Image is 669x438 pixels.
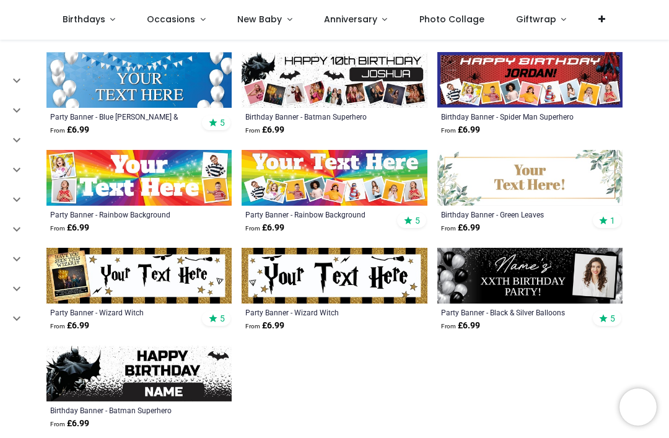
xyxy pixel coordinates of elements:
[437,150,623,206] img: Personalised Birthday Banner - Green Leaves - Custom Name
[50,320,89,332] strong: £ 6.99
[50,323,65,330] span: From
[441,222,480,234] strong: £ 6.99
[437,52,623,108] img: Personalised Happy Birthday Banner - Spider Man Superhero - Custom Name & 9 Photo Upload
[245,225,260,232] span: From
[50,209,193,219] a: Party Banner - Rainbow Background
[441,209,584,219] a: Birthday Banner - Green Leaves
[237,13,282,25] span: New Baby
[610,313,615,324] span: 5
[46,150,232,206] img: Personalised Party Banner - Rainbow Background - Custom Text & 4 Photo Upload
[46,248,232,304] img: Personalised Party Banner - Wizard Witch - Custom Text & 1 Photo Upload
[419,13,484,25] span: Photo Collage
[220,117,225,128] span: 5
[245,124,284,136] strong: £ 6.99
[242,150,427,206] img: Personalised Party Banner - Rainbow Background - 9 Photo Upload
[415,215,420,226] span: 5
[50,222,89,234] strong: £ 6.99
[437,248,623,304] img: Personalised Party Banner - Black & Silver Balloons - Custom Text & 1 Photo Upload
[46,346,232,401] img: Personalised Happy Birthday Banner - Batman Superhero - Custom Name
[441,225,456,232] span: From
[441,127,456,134] span: From
[441,124,480,136] strong: £ 6.99
[619,388,657,426] iframe: Brevo live chat
[63,13,105,25] span: Birthdays
[441,323,456,330] span: From
[50,405,193,415] a: Birthday Banner - Batman Superhero
[245,209,388,219] a: Party Banner - Rainbow Background
[245,222,284,234] strong: £ 6.99
[610,215,615,226] span: 1
[50,418,89,430] strong: £ 6.99
[50,112,193,121] a: Party Banner - Blue [PERSON_NAME] & White Balloons
[324,13,377,25] span: Anniversary
[441,307,584,317] a: Party Banner - Black & Silver Balloons
[245,307,388,317] a: Party Banner - Wizard Witch
[50,127,65,134] span: From
[220,313,225,324] span: 5
[50,307,193,317] a: Party Banner - Wizard Witch
[245,127,260,134] span: From
[147,13,195,25] span: Occasions
[245,323,260,330] span: From
[516,13,556,25] span: Giftwrap
[50,124,89,136] strong: £ 6.99
[50,421,65,427] span: From
[245,112,388,121] a: Birthday Banner - Batman Superhero
[245,320,284,332] strong: £ 6.99
[242,248,427,304] img: Personalised Party Banner - Wizard Witch - Custom Text
[50,225,65,232] span: From
[46,52,232,108] img: Personalised Party Banner - Blue Bunting & White Balloons - Custom Text
[441,112,584,121] a: Birthday Banner - Spider Man Superhero
[441,320,480,332] strong: £ 6.99
[242,52,427,108] img: Personalised Happy Birthday Banner - Batman Superhero - Custom Name & 9 Photo Upload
